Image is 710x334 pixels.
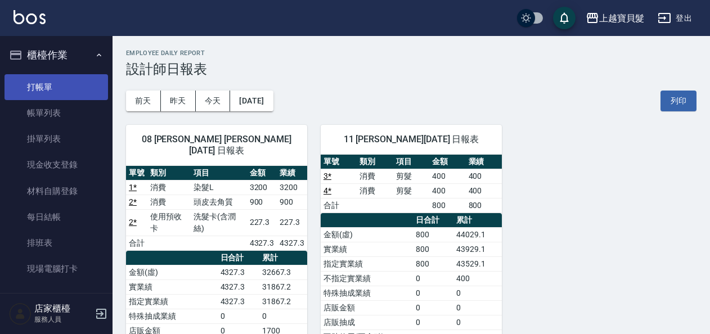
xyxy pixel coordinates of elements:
[321,155,502,213] table: a dense table
[247,180,277,195] td: 3200
[393,169,429,183] td: 剪髮
[599,11,644,25] div: 上越寶貝髮
[453,286,502,300] td: 0
[429,155,465,169] th: 金額
[147,209,191,236] td: 使用預收卡
[147,180,191,195] td: 消費
[553,7,576,29] button: save
[126,294,218,309] td: 指定實業績
[191,209,247,236] td: 洗髮卡(含潤絲)
[334,134,488,145] span: 11 [PERSON_NAME][DATE] 日報表
[191,166,247,180] th: 項目
[429,169,465,183] td: 400
[453,256,502,271] td: 43529.1
[196,91,231,111] button: 今天
[34,314,92,324] p: 服務人員
[5,126,108,152] a: 掛單列表
[321,198,357,213] td: 合計
[413,315,453,330] td: 0
[218,251,259,265] th: 日合計
[413,213,453,228] th: 日合計
[126,49,696,57] h2: Employee Daily Report
[247,209,277,236] td: 227.3
[5,230,108,256] a: 排班表
[126,265,218,279] td: 金額(虛)
[126,309,218,323] td: 特殊抽成業績
[321,286,413,300] td: 特殊抽成業績
[161,91,196,111] button: 昨天
[357,155,393,169] th: 類別
[5,287,108,316] button: 預約管理
[126,236,147,250] td: 合計
[5,100,108,126] a: 帳單列表
[5,40,108,70] button: 櫃檯作業
[140,134,294,156] span: 08 [PERSON_NAME] [PERSON_NAME] [DATE] 日報表
[247,195,277,209] td: 900
[413,271,453,286] td: 0
[230,91,273,111] button: [DATE]
[34,303,92,314] h5: 店家櫃檯
[191,195,247,209] td: 頭皮去角質
[413,242,453,256] td: 800
[393,183,429,198] td: 剪髮
[147,166,191,180] th: 類別
[218,279,259,294] td: 4327.3
[321,315,413,330] td: 店販抽成
[453,315,502,330] td: 0
[259,251,307,265] th: 累計
[5,152,108,178] a: 現金收支登錄
[259,309,307,323] td: 0
[277,180,307,195] td: 3200
[413,300,453,315] td: 0
[413,256,453,271] td: 800
[653,8,696,29] button: 登出
[277,236,307,250] td: 4327.3
[14,10,46,24] img: Logo
[357,183,393,198] td: 消費
[9,303,32,325] img: Person
[466,155,502,169] th: 業績
[126,61,696,77] h3: 設計師日報表
[218,265,259,279] td: 4327.3
[5,204,108,230] a: 每日結帳
[277,166,307,180] th: 業績
[126,91,161,111] button: 前天
[321,271,413,286] td: 不指定實業績
[321,300,413,315] td: 店販金額
[259,265,307,279] td: 32667.3
[453,300,502,315] td: 0
[453,271,502,286] td: 400
[357,169,393,183] td: 消費
[413,227,453,242] td: 800
[453,242,502,256] td: 43929.1
[218,294,259,309] td: 4327.3
[191,180,247,195] td: 染髮L
[429,198,465,213] td: 800
[218,309,259,323] td: 0
[321,256,413,271] td: 指定實業績
[247,236,277,250] td: 4327.3
[466,198,502,213] td: 800
[277,195,307,209] td: 900
[247,166,277,180] th: 金額
[321,227,413,242] td: 金額(虛)
[147,195,191,209] td: 消費
[393,155,429,169] th: 項目
[453,227,502,242] td: 44029.1
[126,166,147,180] th: 單號
[466,169,502,183] td: 400
[126,279,218,294] td: 實業績
[429,183,465,198] td: 400
[5,178,108,204] a: 材料自購登錄
[126,166,307,251] table: a dense table
[277,209,307,236] td: 227.3
[413,286,453,300] td: 0
[581,7,649,30] button: 上越寶貝髮
[321,242,413,256] td: 實業績
[259,279,307,294] td: 31867.2
[660,91,696,111] button: 列印
[5,74,108,100] a: 打帳單
[453,213,502,228] th: 累計
[466,183,502,198] td: 400
[259,294,307,309] td: 31867.2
